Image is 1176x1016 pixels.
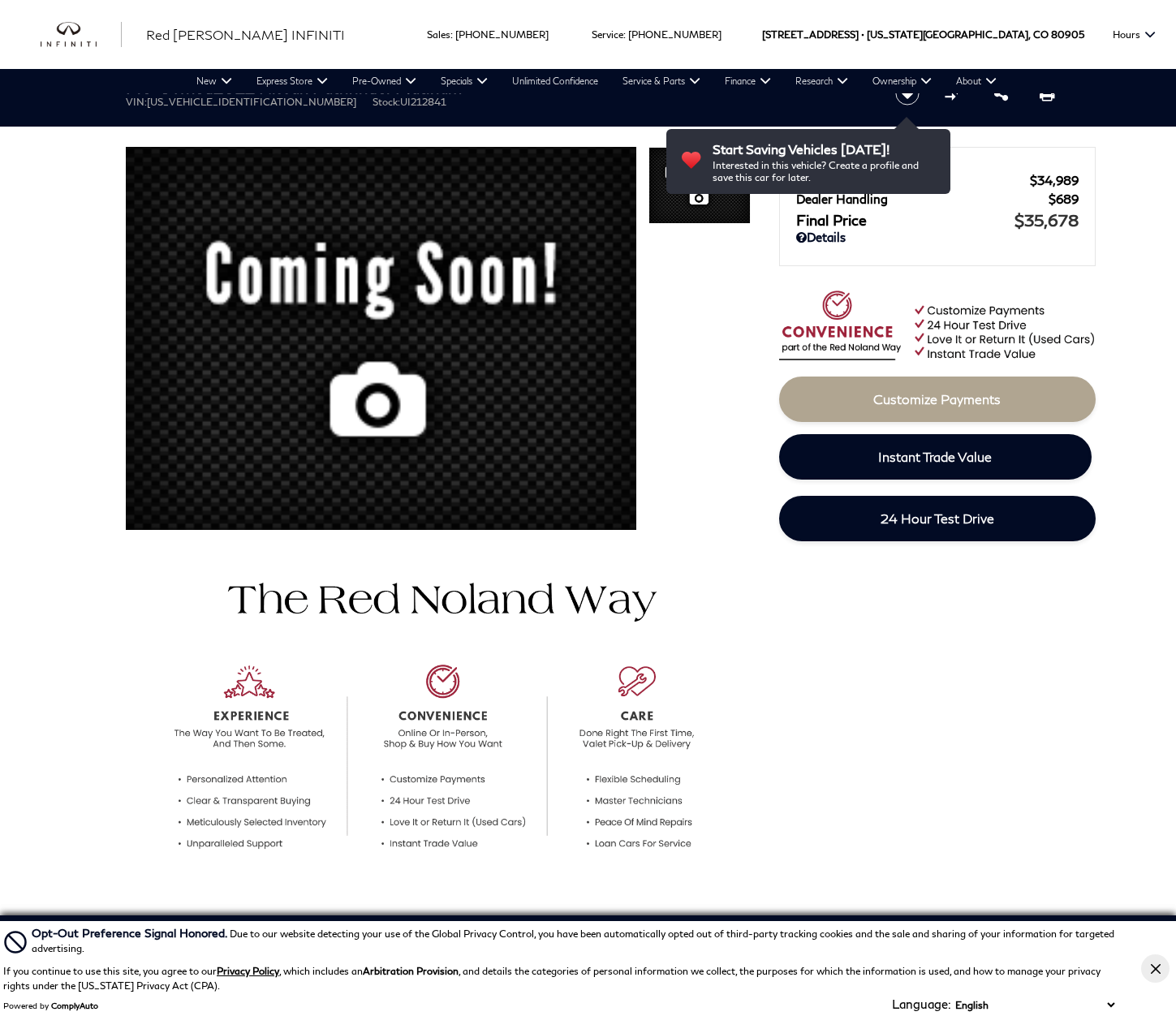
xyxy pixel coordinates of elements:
img: INFINITI [41,22,122,48]
a: Instant Trade Value [779,434,1092,480]
div: Powered by [3,1001,98,1010]
select: Language Select [951,997,1118,1013]
img: Used 2022 Brilliant Silver Metallic Nissan Platinum image 1 [126,147,636,540]
a: Final Price $35,678 [796,210,1079,230]
span: $689 [1049,192,1079,206]
span: $34,989 [1030,173,1079,187]
a: Details [796,230,1079,244]
a: New [184,69,244,93]
a: Red [PERSON_NAME] $34,989 [796,173,1079,187]
a: Customize Payments [779,377,1096,422]
a: Dealer Handling $689 [796,192,1079,206]
a: [PHONE_NUMBER] [628,28,722,41]
span: $35,678 [1014,210,1079,230]
a: Unlimited Confidence [500,69,610,93]
span: Opt-Out Preference Signal Honored . [32,926,230,940]
nav: Main Navigation [184,69,1009,93]
span: Red [PERSON_NAME] INFINITI [146,27,345,42]
span: VIN: [126,96,147,108]
span: UI212841 [400,96,446,108]
strong: Arbitration Provision [363,965,459,977]
a: About [944,69,1009,93]
a: Research [783,69,860,93]
span: Final Price [796,211,1014,229]
span: : [450,28,453,41]
a: Service & Parts [610,69,713,93]
span: Service [592,28,623,41]
a: infiniti [41,22,122,48]
span: : [623,28,626,41]
span: Dealer Handling [796,192,1049,206]
div: Language: [892,998,951,1010]
p: If you continue to use this site, you agree to our , which includes an , and details the categori... [3,965,1101,992]
span: Sales [427,28,450,41]
a: Red [PERSON_NAME] INFINITI [146,25,345,45]
a: Finance [713,69,783,93]
span: 24 Hour Test Drive [881,510,994,526]
a: ComplyAuto [51,1001,98,1010]
a: [STREET_ADDRESS] • [US_STATE][GEOGRAPHIC_DATA], CO 80905 [762,28,1084,41]
a: Express Store [244,69,340,93]
a: [PHONE_NUMBER] [455,28,549,41]
div: Due to our website detecting your use of the Global Privacy Control, you have been automatically ... [32,924,1118,956]
a: Privacy Policy [217,965,279,977]
span: Customize Payments [873,391,1001,407]
span: [US_VEHICLE_IDENTIFICATION_NUMBER] [147,96,356,108]
a: Specials [429,69,500,93]
button: Close Button [1141,954,1170,983]
span: Red [PERSON_NAME] [796,173,1030,187]
button: Compare vehicle [942,81,967,105]
img: Used 2022 Brilliant Silver Metallic Nissan Platinum image 1 [648,147,751,226]
span: Stock: [373,96,400,108]
a: 24 Hour Test Drive [779,496,1096,541]
a: Ownership [860,69,944,93]
span: Instant Trade Value [878,449,992,464]
a: Pre-Owned [340,69,429,93]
